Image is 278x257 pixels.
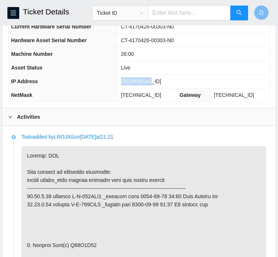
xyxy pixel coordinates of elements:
p: Todo added by LROJAS on [DATE] at 21:21 [21,133,266,141]
span: Hardware Asset Serial Number [11,37,87,43]
span: IP Address [11,78,38,84]
span: 26:00 [121,51,134,57]
span: menu [8,10,19,16]
span: [TECHNICAL_ID] [214,92,254,98]
span: Gateway [180,92,201,98]
b: Activities [17,113,40,121]
span: right [8,115,13,119]
span: Machine Number [11,51,53,57]
span: Ticket ID [97,7,143,18]
button: D [254,5,269,20]
span: D [259,8,264,17]
span: Live [121,65,130,71]
button: menu [7,7,19,19]
input: Enter text here... [148,6,231,20]
span: CT-4170426-00303-N0 [121,37,174,43]
button: search [230,6,248,20]
span: [TECHNICAL_ID] [121,92,161,98]
span: [TECHNICAL_ID] [121,78,161,84]
span: Asset Status [11,65,43,71]
span: Current Hardware Serial Number [11,24,91,30]
div: Activities [2,108,276,125]
span: search [236,10,242,17]
span: CT-4170426-00303-N0 [121,24,174,30]
span: NetMask [11,92,33,98]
